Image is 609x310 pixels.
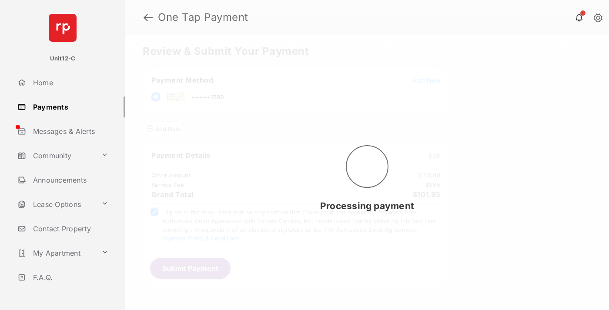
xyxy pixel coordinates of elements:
a: Community [14,145,98,166]
a: My Apartment [14,243,98,263]
a: Lease Options [14,194,98,215]
a: F.A.Q. [14,267,125,288]
p: Unit12-C [50,54,76,63]
span: Processing payment [320,200,414,211]
a: Contact Property [14,218,125,239]
a: Home [14,72,125,93]
strong: One Tap Payment [158,12,248,23]
a: Payments [14,97,125,117]
a: Announcements [14,170,125,190]
img: svg+xml;base64,PHN2ZyB4bWxucz0iaHR0cDovL3d3dy53My5vcmcvMjAwMC9zdmciIHdpZHRoPSI2NCIgaGVpZ2h0PSI2NC... [49,14,77,42]
a: Messages & Alerts [14,121,125,142]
